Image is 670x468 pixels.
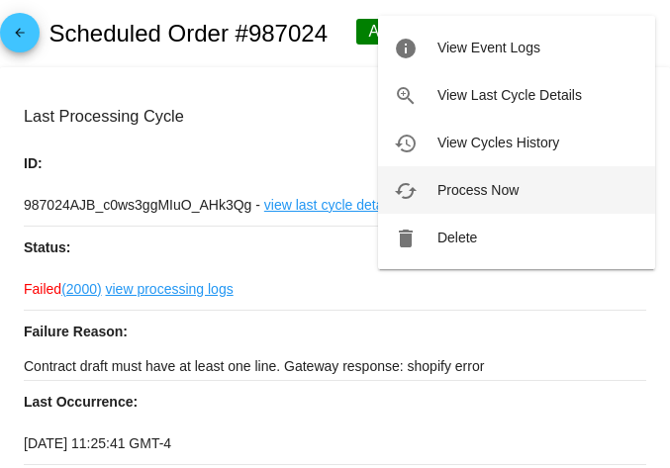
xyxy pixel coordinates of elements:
[394,179,418,203] mat-icon: cached
[394,84,418,108] mat-icon: zoom_in
[437,182,519,198] span: Process Now
[437,87,582,103] span: View Last Cycle Details
[437,135,559,150] span: View Cycles History
[394,132,418,155] mat-icon: history
[394,37,418,60] mat-icon: info
[394,227,418,250] mat-icon: delete
[437,40,540,55] span: View Event Logs
[437,230,477,245] span: Delete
